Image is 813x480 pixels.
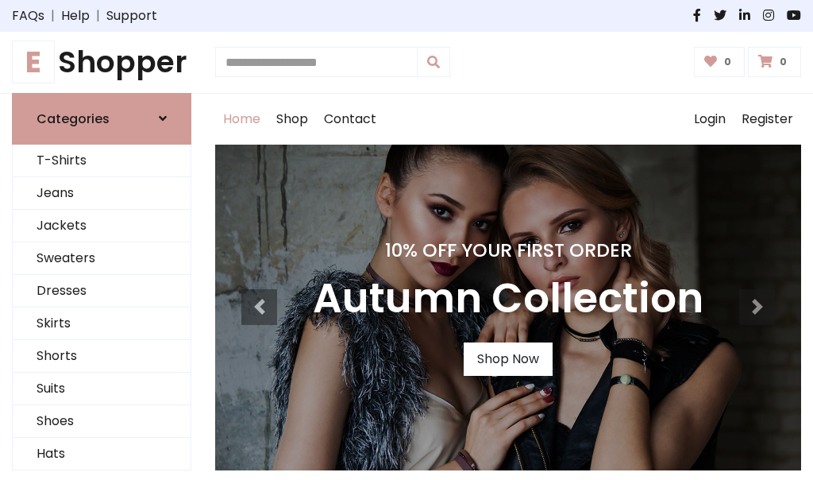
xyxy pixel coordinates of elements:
[12,45,191,80] a: EShopper
[13,275,191,308] a: Dresses
[720,55,735,69] span: 0
[776,55,791,69] span: 0
[13,177,191,210] a: Jeans
[12,41,55,83] span: E
[44,6,61,25] span: |
[748,47,801,77] a: 0
[13,340,191,373] a: Shorts
[37,111,110,126] h6: Categories
[313,274,703,323] h3: Autumn Collection
[13,405,191,438] a: Shoes
[13,373,191,405] a: Suits
[268,94,316,145] a: Shop
[12,93,191,145] a: Categories
[13,145,191,177] a: T-Shirts
[12,6,44,25] a: FAQs
[90,6,106,25] span: |
[215,94,268,145] a: Home
[734,94,801,145] a: Register
[686,94,734,145] a: Login
[12,45,191,80] h1: Shopper
[61,6,90,25] a: Help
[13,242,191,275] a: Sweaters
[106,6,157,25] a: Support
[464,343,553,376] a: Shop Now
[13,438,191,470] a: Hats
[13,308,191,340] a: Skirts
[313,239,703,261] h4: 10% Off Your First Order
[694,47,746,77] a: 0
[316,94,384,145] a: Contact
[13,210,191,242] a: Jackets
